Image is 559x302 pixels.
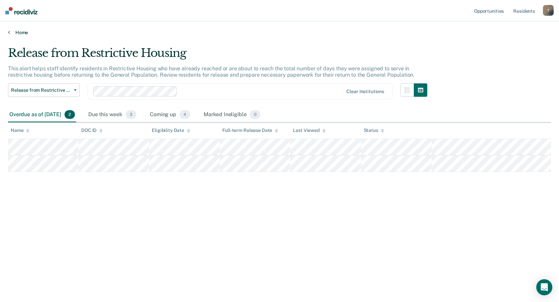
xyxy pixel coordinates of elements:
[152,128,190,133] div: Eligibility Date
[5,7,37,14] img: Recidiviz
[65,110,75,119] span: 2
[8,107,76,122] div: Overdue as of [DATE]2
[148,107,192,122] div: Coming up4
[8,83,80,97] button: Release from Restrictive Housing
[87,107,138,122] div: Due this week3
[126,110,136,119] span: 3
[8,29,551,35] a: Home
[222,128,278,133] div: Full-term Release Date
[11,128,29,133] div: Name
[250,110,260,119] span: 0
[180,110,190,119] span: 4
[543,5,554,16] button: T
[202,107,262,122] div: Marked Ineligible0
[8,65,415,78] p: This alert helps staff identify residents in Restrictive Housing who have already reached or are ...
[536,279,552,295] div: Open Intercom Messenger
[364,128,384,133] div: Status
[8,46,427,65] div: Release from Restrictive Housing
[11,87,71,93] span: Release from Restrictive Housing
[81,128,103,133] div: DOC ID
[346,89,384,94] div: Clear institutions
[293,128,325,133] div: Last Viewed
